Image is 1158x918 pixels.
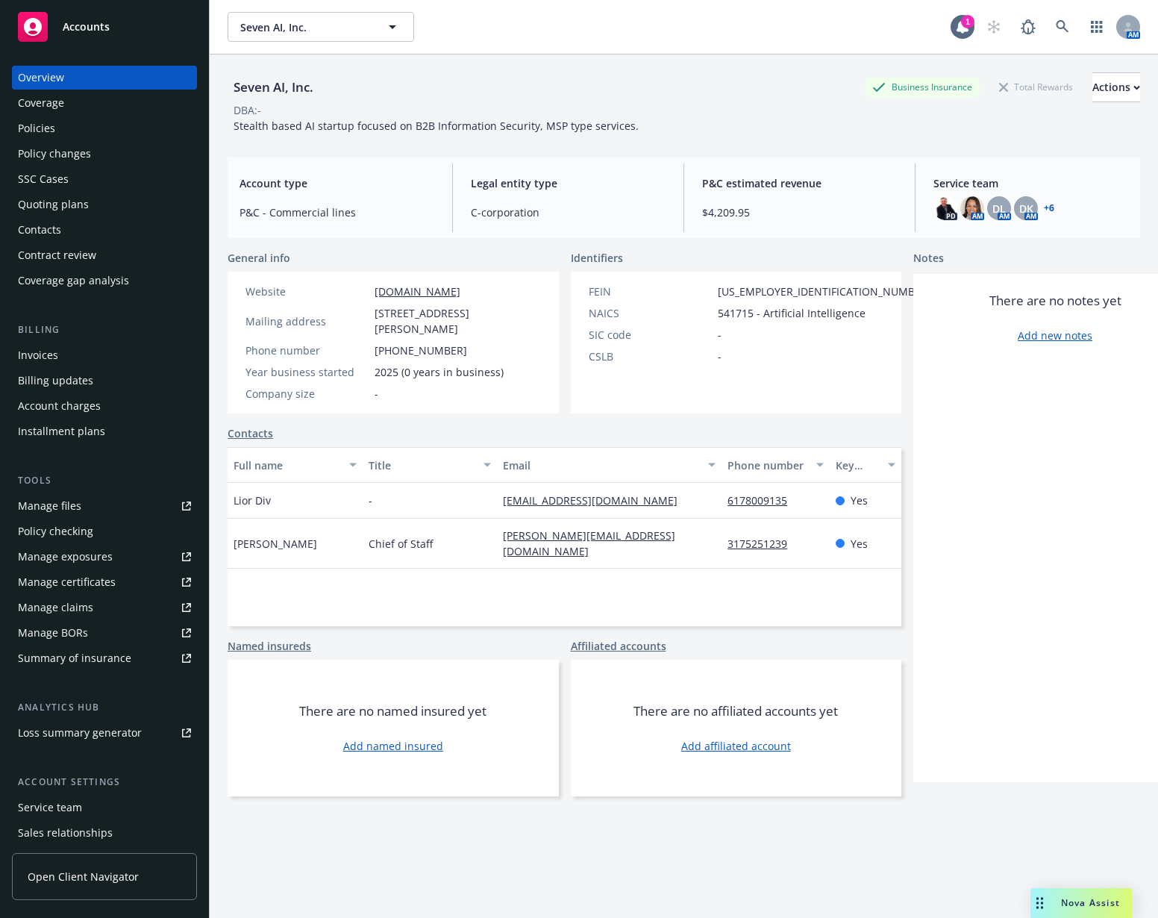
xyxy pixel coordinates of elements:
[12,494,197,518] a: Manage files
[702,204,897,220] span: $4,209.95
[375,305,541,337] span: [STREET_ADDRESS][PERSON_NAME]
[245,364,369,380] div: Year business started
[234,458,340,473] div: Full name
[18,596,93,619] div: Manage claims
[1061,896,1120,909] span: Nova Assist
[234,119,639,133] span: Stealth based AI startup focused on B2B Information Security, MSP type services.
[681,738,791,754] a: Add affiliated account
[718,327,722,343] span: -
[12,570,197,594] a: Manage certificates
[589,327,712,343] div: SIC code
[18,193,89,216] div: Quoting plans
[702,175,897,191] span: P&C estimated revenue
[1092,73,1140,102] div: Actions
[865,78,980,96] div: Business Insurance
[12,394,197,418] a: Account charges
[830,447,901,483] button: Key contact
[960,196,984,220] img: photo
[933,175,1128,191] span: Service team
[722,447,829,483] button: Phone number
[18,243,96,267] div: Contract review
[961,15,974,28] div: 1
[1044,204,1054,213] a: +6
[375,284,460,299] a: [DOMAIN_NAME]
[1030,888,1049,918] div: Drag to move
[12,621,197,645] a: Manage BORs
[18,218,61,242] div: Contacts
[1092,72,1140,102] button: Actions
[913,250,944,268] span: Notes
[12,91,197,115] a: Coverage
[245,313,369,329] div: Mailing address
[589,284,712,299] div: FEIN
[245,386,369,402] div: Company size
[992,78,1080,96] div: Total Rewards
[589,349,712,364] div: CSLB
[12,193,197,216] a: Quoting plans
[12,343,197,367] a: Invoices
[18,343,58,367] div: Invoices
[18,142,91,166] div: Policy changes
[18,621,88,645] div: Manage BORs
[12,369,197,393] a: Billing updates
[369,493,372,508] span: -
[1013,12,1043,42] a: Report a Bug
[503,493,689,508] a: [EMAIL_ADDRESS][DOMAIN_NAME]
[18,167,69,191] div: SSC Cases
[228,78,319,97] div: Seven AI, Inc.
[12,796,197,819] a: Service team
[471,204,666,220] span: C-corporation
[363,447,498,483] button: Title
[727,493,799,508] a: 6178009135
[12,821,197,845] a: Sales relationships
[228,425,273,441] a: Contacts
[18,646,131,670] div: Summary of insurance
[12,243,197,267] a: Contract review
[240,175,434,191] span: Account type
[12,545,197,569] span: Manage exposures
[12,473,197,488] div: Tools
[18,91,64,115] div: Coverage
[18,66,64,90] div: Overview
[18,721,142,745] div: Loss summary generator
[234,102,261,118] div: DBA: -
[851,493,868,508] span: Yes
[18,821,113,845] div: Sales relationships
[12,6,197,48] a: Accounts
[589,305,712,321] div: NAICS
[240,19,369,35] span: Seven AI, Inc.
[369,536,433,552] span: Chief of Staff
[718,284,931,299] span: [US_EMPLOYER_IDENTIFICATION_NUMBER]
[12,646,197,670] a: Summary of insurance
[12,218,197,242] a: Contacts
[503,528,675,558] a: [PERSON_NAME][EMAIL_ADDRESS][DOMAIN_NAME]
[18,369,93,393] div: Billing updates
[851,536,868,552] span: Yes
[727,458,807,473] div: Phone number
[571,638,666,654] a: Affiliated accounts
[18,545,113,569] div: Manage exposures
[18,494,81,518] div: Manage files
[1030,888,1132,918] button: Nova Assist
[18,394,101,418] div: Account charges
[1018,328,1092,343] a: Add new notes
[228,447,363,483] button: Full name
[12,775,197,790] div: Account settings
[979,12,1009,42] a: Start snowing
[1019,201,1033,216] span: DK
[12,167,197,191] a: SSC Cases
[299,702,486,720] span: There are no named insured yet
[18,519,93,543] div: Policy checking
[12,700,197,715] div: Analytics hub
[18,116,55,140] div: Policies
[992,201,1006,216] span: DL
[12,116,197,140] a: Policies
[228,12,414,42] button: Seven AI, Inc.
[1082,12,1112,42] a: Switch app
[12,322,197,337] div: Billing
[234,536,317,552] span: [PERSON_NAME]
[836,458,879,473] div: Key contact
[471,175,666,191] span: Legal entity type
[497,447,722,483] button: Email
[63,21,110,33] span: Accounts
